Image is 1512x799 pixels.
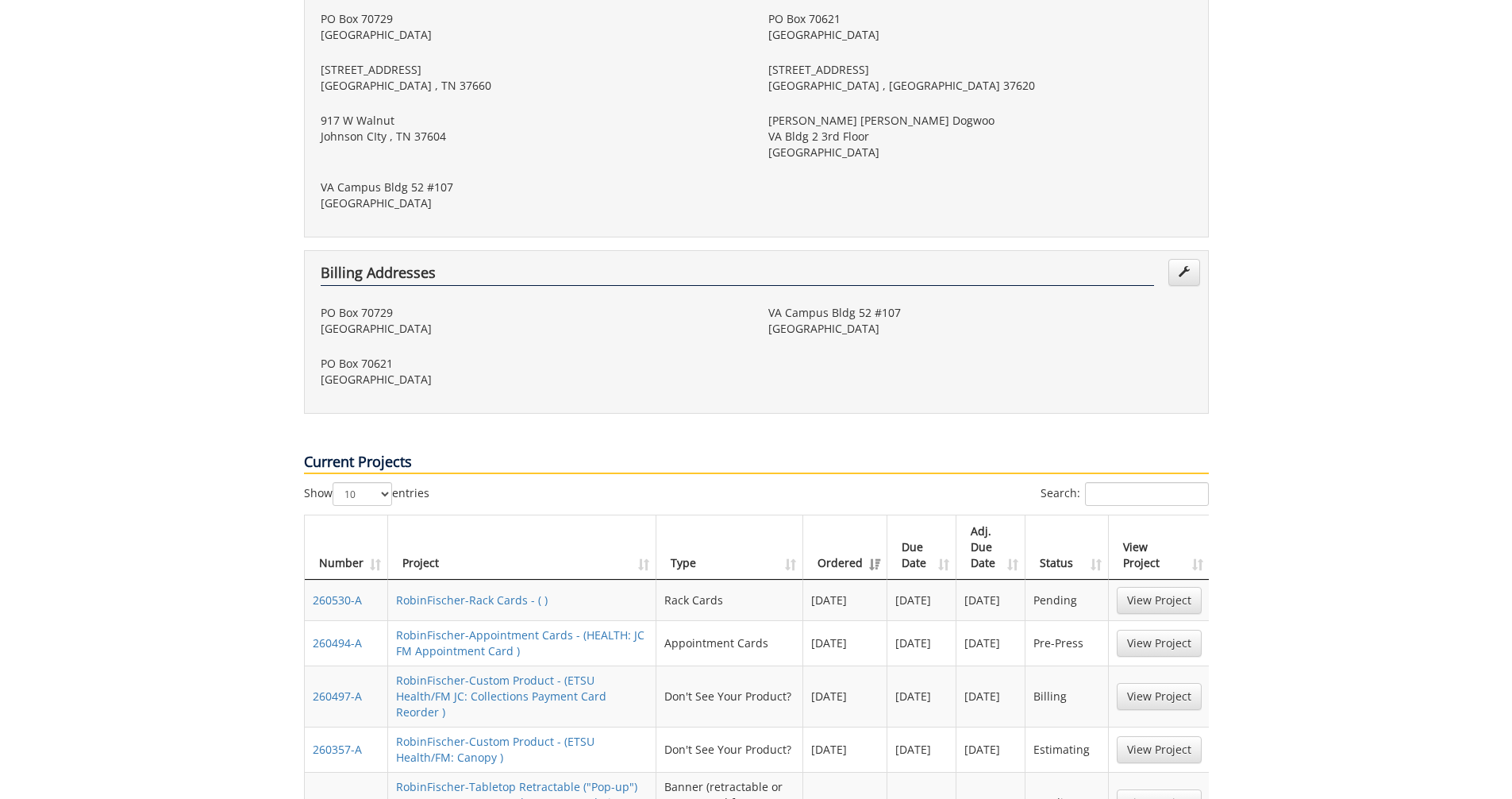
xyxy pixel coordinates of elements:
p: [GEOGRAPHIC_DATA] [321,195,744,211]
td: Rack Cards [656,580,803,620]
th: Number: activate to sort column ascending [305,515,388,580]
a: View Project [1117,683,1202,710]
p: [GEOGRAPHIC_DATA] [321,27,744,43]
td: Don't See Your Product? [656,727,803,772]
p: PO Box 70729 [321,11,744,27]
th: Ordered: activate to sort column ascending [803,515,887,580]
p: [GEOGRAPHIC_DATA] , TN 37660 [321,78,744,94]
a: Edit Addresses [1168,259,1200,286]
td: [DATE] [803,620,887,666]
td: [DATE] [887,580,956,620]
p: PO Box 70621 [321,356,744,372]
p: VA Campus Bldg 52 #107 [321,179,744,195]
p: PO Box 70621 [768,11,1192,27]
p: [STREET_ADDRESS] [768,62,1192,78]
p: Current Projects [304,452,1209,474]
select: Showentries [333,482,392,506]
th: View Project: activate to sort column ascending [1109,515,1210,580]
p: [PERSON_NAME] [PERSON_NAME] Dogwoo [768,113,1192,129]
h4: Billing Addresses [321,265,1154,286]
p: 917 W Walnut [321,113,744,129]
p: Johnson CIty , TN 37604 [321,129,744,145]
a: RobinFischer-Rack Cards - ( ) [396,592,548,608]
td: [DATE] [956,620,1025,666]
td: [DATE] [803,727,887,772]
a: 260497-A [313,689,362,704]
p: PO Box 70729 [321,305,744,321]
td: Billing [1025,666,1108,727]
td: Pending [1025,580,1108,620]
a: RobinFischer-Custom Product - (ETSU Health/FM: Canopy ) [396,734,594,765]
td: Pre-Press [1025,620,1108,666]
td: [DATE] [887,727,956,772]
td: Don't See Your Product? [656,666,803,727]
p: VA Bldg 2 3rd Floor [768,129,1192,145]
td: [DATE] [887,620,956,666]
td: [DATE] [803,666,887,727]
td: [DATE] [956,727,1025,772]
input: Search: [1085,482,1209,506]
p: VA Campus Bldg 52 #107 [768,305,1192,321]
p: [GEOGRAPHIC_DATA] [321,321,744,337]
td: [DATE] [956,666,1025,727]
a: View Project [1117,630,1202,657]
p: [STREET_ADDRESS] [321,62,744,78]
a: RobinFischer-Custom Product - (ETSU Health/FM JC: Collections Payment Card Reorder ) [396,673,606,720]
label: Show entries [304,482,429,506]
th: Project: activate to sort column ascending [388,515,657,580]
a: 260530-A [313,592,362,608]
p: [GEOGRAPHIC_DATA] , [GEOGRAPHIC_DATA] 37620 [768,78,1192,94]
th: Due Date: activate to sort column ascending [887,515,956,580]
td: [DATE] [956,580,1025,620]
p: [GEOGRAPHIC_DATA] [321,372,744,388]
label: Search: [1041,482,1209,506]
a: 260357-A [313,742,362,757]
a: View Project [1117,587,1202,614]
a: View Project [1117,736,1202,763]
td: [DATE] [887,666,956,727]
th: Status: activate to sort column ascending [1025,515,1108,580]
th: Adj. Due Date: activate to sort column ascending [956,515,1025,580]
td: Appointment Cards [656,620,803,666]
a: RobinFischer-Appointment Cards - (HEALTH: JC FM Appointment Card ) [396,627,644,658]
p: [GEOGRAPHIC_DATA] [768,321,1192,337]
p: [GEOGRAPHIC_DATA] [768,27,1192,43]
td: Estimating [1025,727,1108,772]
td: [DATE] [803,580,887,620]
a: 260494-A [313,635,362,650]
th: Type: activate to sort column ascending [656,515,803,580]
p: [GEOGRAPHIC_DATA] [768,145,1192,160]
